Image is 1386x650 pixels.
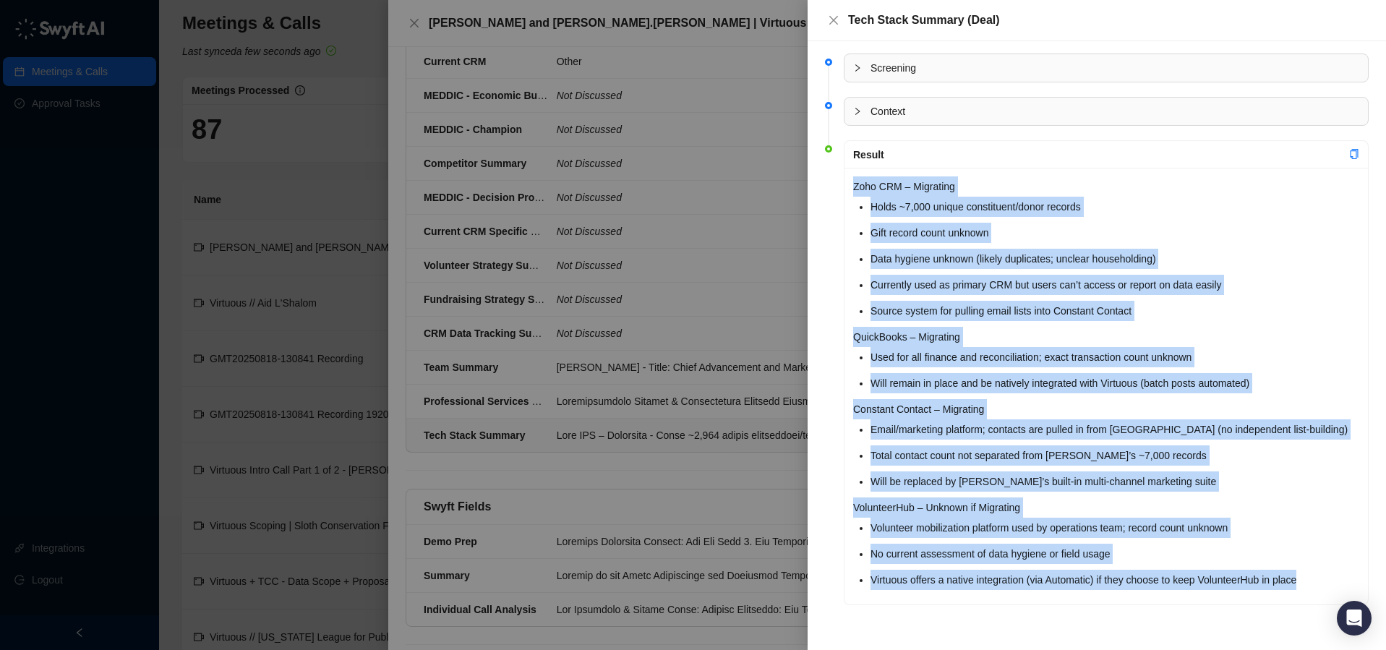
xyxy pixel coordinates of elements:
[870,544,1359,564] li: No current assessment of data hygiene or field usage
[870,419,1359,440] li: Email/marketing platform; contacts are pulled in from [GEOGRAPHIC_DATA] (no independent list-buil...
[870,103,1359,119] span: Context
[853,176,1359,197] p: Zoho CRM – Migrating
[848,12,1369,29] div: Tech Stack Summary (Deal)
[825,12,842,29] button: Close
[853,147,1349,163] div: Result
[853,399,1359,419] p: Constant Contact – Migrating
[870,197,1359,217] li: Holds ~7,000 unique constituent/donor records
[870,347,1359,367] li: Used for all finance and reconciliation; exact transaction count unknown
[1337,601,1372,636] div: Open Intercom Messenger
[844,54,1368,82] div: Screening
[853,64,862,72] span: collapsed
[870,60,1359,76] span: Screening
[853,107,862,116] span: collapsed
[870,223,1359,243] li: Gift record count unknown
[870,275,1359,295] li: Currently used as primary CRM but users can’t access or report on data easily
[844,98,1368,125] div: Context
[1349,149,1359,159] span: copy
[870,301,1359,321] li: Source system for pulling email lists into Constant Contact
[828,14,839,26] span: close
[870,373,1359,393] li: Will remain in place and be natively integrated with Virtuous (batch posts automated)
[853,497,1359,518] p: VolunteerHub – Unknown if Migrating
[870,249,1359,269] li: Data hygiene unknown (likely duplicates; unclear householding)
[870,471,1359,492] li: Will be replaced by [PERSON_NAME]’s built-in multi-channel marketing suite
[870,570,1359,590] li: Virtuous offers a native integration (via Automatic) if they choose to keep VolunteerHub in place
[853,327,1359,347] p: QuickBooks – Migrating
[870,518,1359,538] li: Volunteer mobilization platform used by operations team; record count unknown
[870,445,1359,466] li: Total contact count not separated from [PERSON_NAME]’s ~7,000 records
